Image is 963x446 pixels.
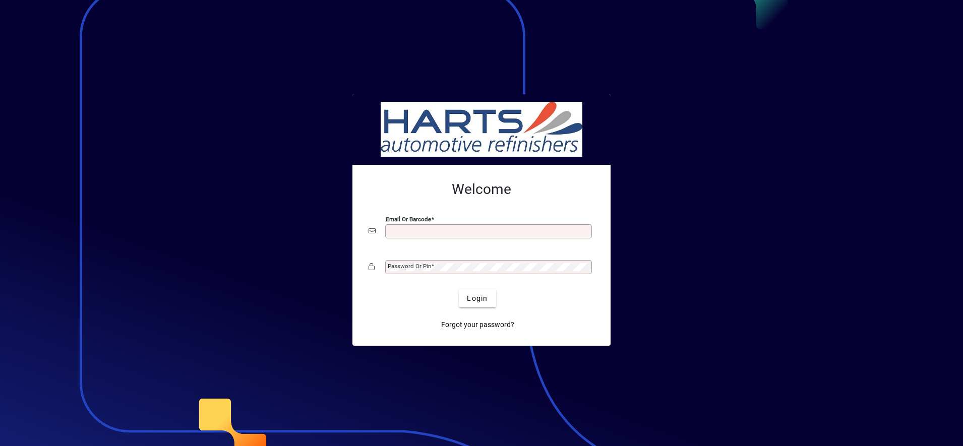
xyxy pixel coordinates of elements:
[437,315,518,334] a: Forgot your password?
[459,289,496,307] button: Login
[369,181,594,198] h2: Welcome
[467,293,488,304] span: Login
[441,320,514,330] span: Forgot your password?
[388,263,431,270] mat-label: Password or Pin
[386,216,431,223] mat-label: Email or Barcode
